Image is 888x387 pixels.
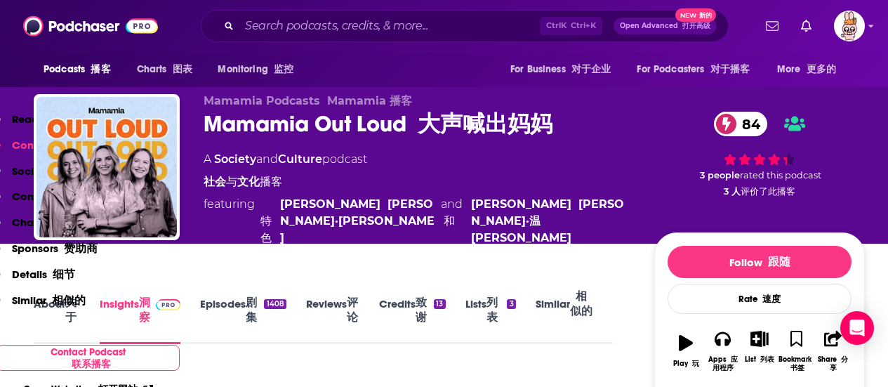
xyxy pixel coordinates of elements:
[260,214,272,244] font: 特色
[714,112,767,136] a: 84
[52,294,86,307] font: 相似的
[510,60,611,79] span: For Business
[471,197,624,244] font: [PERSON_NAME]·温[PERSON_NAME]
[280,196,435,247] div: [PERSON_NAME]
[614,18,717,34] button: Open Advanced 打开高级New 新的
[465,282,516,344] a: Lists 列表3
[760,355,774,364] font: 列表
[834,11,865,41] img: User Profile
[807,63,836,75] font: 更多的
[705,355,740,372] div: Apps
[278,152,322,166] a: Culture
[444,214,455,228] font: 和
[710,63,750,75] font: 对于播客
[23,13,158,39] img: Podchaser - Follow, Share and Rate Podcasts
[840,311,874,345] div: Open Intercom Messenger
[692,359,699,368] font: 玩
[777,60,836,79] span: More
[204,151,632,247] div: A podcast
[37,97,177,237] img: Mamamia Out Loud
[816,355,851,372] div: Share
[208,56,312,83] button: open menu
[741,186,795,197] span: 评价了此播客
[778,355,814,372] div: Bookmark
[673,360,699,368] div: Play
[704,322,741,381] button: Apps 应用程序
[204,94,412,107] span: Mamamia Podcasts
[834,11,865,41] button: Show profile menu
[507,299,515,309] div: 3
[173,63,192,75] font: 图表
[501,56,629,83] button: open menu
[637,60,750,79] span: For Podcasters
[204,196,632,247] span: featuring
[379,282,445,344] a: Credits 致谢13
[668,322,704,381] button: Play 玩
[91,63,110,75] font: 播客
[778,322,814,381] button: Bookmark 书签
[815,322,851,381] button: Share 分享
[214,152,256,166] a: Society
[128,56,201,83] a: Charts 图表
[44,60,111,79] span: Podcasts
[12,294,86,308] p: Similar
[768,255,790,268] font: 跟随
[728,112,767,136] span: 84
[834,11,865,41] span: Logged in as Nouel
[416,296,427,324] font: 致谢
[237,175,260,188] a: 文化
[628,56,771,83] button: open menu
[724,186,741,197] span: 3 人
[668,246,851,278] button: Follow 跟随
[571,63,611,75] font: 对于企业
[264,299,286,309] div: 1408
[200,282,286,344] a: Episodes 剧集1408
[34,56,128,83] button: open menu
[72,358,111,370] font: 联系播客
[536,282,593,344] a: Similar 相似的
[239,15,540,37] input: Search podcasts, credits, & more...
[795,14,817,38] a: Show notifications dropdown
[700,170,740,181] span: 3 people
[280,197,435,244] font: [PERSON_NAME]·[PERSON_NAME]
[306,282,360,344] a: Reviews 评论
[486,296,498,324] font: 列表
[204,175,226,188] a: 社会
[620,22,710,29] span: Open Advanced
[740,170,821,181] span: rated this podcast
[218,60,293,79] span: Monitoring
[675,8,716,22] span: New
[790,363,804,372] font: 书签
[741,322,778,372] button: List 列表
[760,14,784,38] a: Show notifications dropdown
[53,268,75,281] font: 细节
[668,284,851,314] div: Rate 速度
[246,296,257,324] font: 剧集
[767,56,854,83] button: open menu
[682,22,710,29] font: 打开高级
[274,63,293,75] font: 监控
[204,175,282,188] font: 播客
[571,20,596,30] font: Ctrl+K
[256,152,278,166] span: and
[137,60,192,79] span: Charts
[226,175,237,188] span: 与
[570,289,592,317] font: 相似的
[713,355,738,372] font: 应用程序
[745,355,774,364] div: List
[434,299,445,309] div: 13
[762,294,781,305] font: 速度
[201,10,729,42] div: Search podcasts, credits, & more...
[327,94,412,107] font: Mamamia 播客
[471,196,632,247] a: Holly Wainwright
[699,11,712,19] font: 新的
[12,268,75,282] p: Details
[830,355,849,372] font: 分享
[654,94,865,221] div: 84 3 peoplerated this podcast3 人评价了此播客
[347,296,358,324] font: 评论
[441,196,465,247] span: and
[540,17,602,35] span: Ctrl K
